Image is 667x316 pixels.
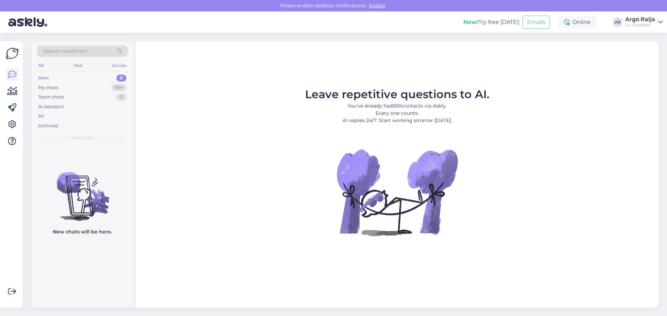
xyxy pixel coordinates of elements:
[31,160,133,222] img: No chats
[522,16,550,29] button: Emails
[335,130,460,255] img: No Chat active
[367,2,387,9] span: Enable
[38,103,64,110] div: AI Assistant
[38,113,44,120] div: All
[71,135,93,141] span: New chats
[53,228,112,236] p: New chats will be here.
[38,84,58,91] div: My chats
[463,18,520,26] div: Try free [DATE]:
[625,22,655,28] div: Liv Outdoor
[116,94,126,101] div: 0
[463,19,478,25] b: New!
[6,47,19,60] img: Askly Logo
[116,75,126,82] div: 0
[111,61,128,70] div: Socials
[558,16,596,28] div: Online
[38,94,64,101] div: Team chats
[625,17,663,28] a: Argo RaljaLiv Outdoor
[43,48,87,55] span: Search customers
[112,84,126,91] div: 99+
[305,102,489,124] p: You’ve already had contacts via Askly. Every one counts. AI replies 24/7. Start working smarter [...
[72,61,84,70] div: Web
[37,61,45,70] div: All
[38,122,58,129] div: Archived
[613,17,623,27] div: AR
[393,103,402,109] b: 260
[38,75,49,82] div: New
[305,87,489,101] span: Leave repetitive questions to AI.
[625,17,655,22] div: Argo Ralja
